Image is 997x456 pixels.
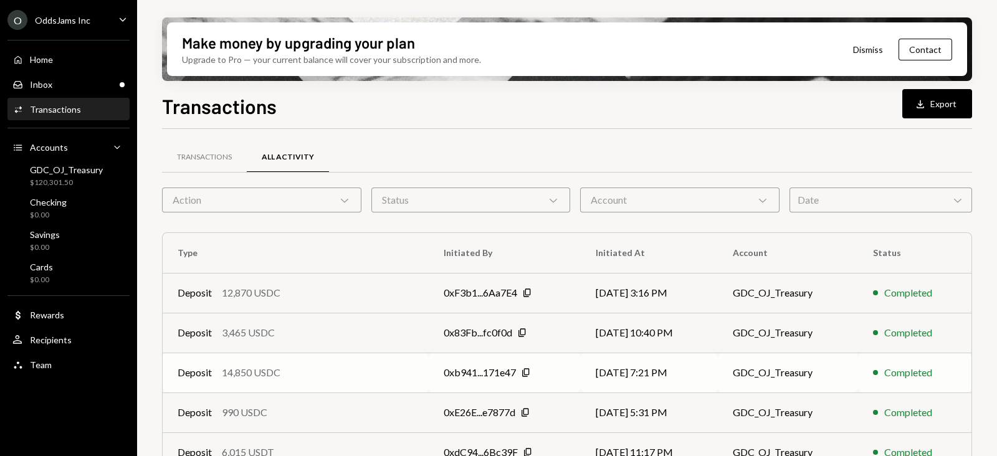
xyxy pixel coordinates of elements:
div: Completed [884,325,932,340]
h1: Transactions [162,93,277,118]
td: [DATE] 3:16 PM [581,273,718,313]
div: Deposit [178,405,212,420]
div: Home [30,54,53,65]
div: 14,850 USDC [222,365,280,380]
a: Inbox [7,73,130,95]
div: Inbox [30,79,52,90]
div: Deposit [178,285,212,300]
button: Contact [899,39,952,60]
td: [DATE] 10:40 PM [581,313,718,353]
div: Account [580,188,780,212]
div: OddsJams Inc [35,15,90,26]
td: GDC_OJ_Treasury [718,353,857,392]
div: 0xb941...171e47 [444,365,516,380]
a: GDC_OJ_Treasury$120,301.50 [7,161,130,191]
div: GDC_OJ_Treasury [30,164,103,175]
div: Make money by upgrading your plan [182,32,415,53]
a: Checking$0.00 [7,193,130,223]
a: Accounts [7,136,130,158]
div: O [7,10,27,30]
div: Completed [884,285,932,300]
button: Dismiss [837,35,899,64]
th: Type [163,233,429,273]
div: 0xF3b1...6Aa7E4 [444,285,517,300]
div: 0xE26E...e7877d [444,405,515,420]
th: Status [858,233,971,273]
td: [DATE] 7:21 PM [581,353,718,392]
div: Savings [30,229,60,240]
td: GDC_OJ_Treasury [718,273,857,313]
div: Deposit [178,325,212,340]
div: $0.00 [30,275,53,285]
div: Status [371,188,571,212]
div: 3,465 USDC [222,325,275,340]
th: Initiated At [581,233,718,273]
div: Rewards [30,310,64,320]
a: Recipients [7,328,130,351]
button: Export [902,89,972,118]
div: $0.00 [30,242,60,253]
div: Deposit [178,365,212,380]
a: Savings$0.00 [7,226,130,255]
div: $120,301.50 [30,178,103,188]
div: Accounts [30,142,68,153]
a: Team [7,353,130,376]
div: Upgrade to Pro — your current balance will cover your subscription and more. [182,53,481,66]
div: All Activity [262,152,314,163]
div: 0x83Fb...fc0f0d [444,325,512,340]
div: Cards [30,262,53,272]
td: GDC_OJ_Treasury [718,392,857,432]
td: GDC_OJ_Treasury [718,313,857,353]
div: 990 USDC [222,405,267,420]
div: Action [162,188,361,212]
div: $0.00 [30,210,67,221]
a: Transactions [162,141,247,173]
th: Account [718,233,857,273]
a: Cards$0.00 [7,258,130,288]
div: 12,870 USDC [222,285,280,300]
div: Checking [30,197,67,207]
a: Transactions [7,98,130,120]
a: Home [7,48,130,70]
div: Transactions [177,152,232,163]
div: Team [30,359,52,370]
div: Completed [884,365,932,380]
div: Completed [884,405,932,420]
th: Initiated By [429,233,581,273]
a: All Activity [247,141,329,173]
div: Recipients [30,335,72,345]
a: Rewards [7,303,130,326]
td: [DATE] 5:31 PM [581,392,718,432]
div: Transactions [30,104,81,115]
div: Date [789,188,972,212]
